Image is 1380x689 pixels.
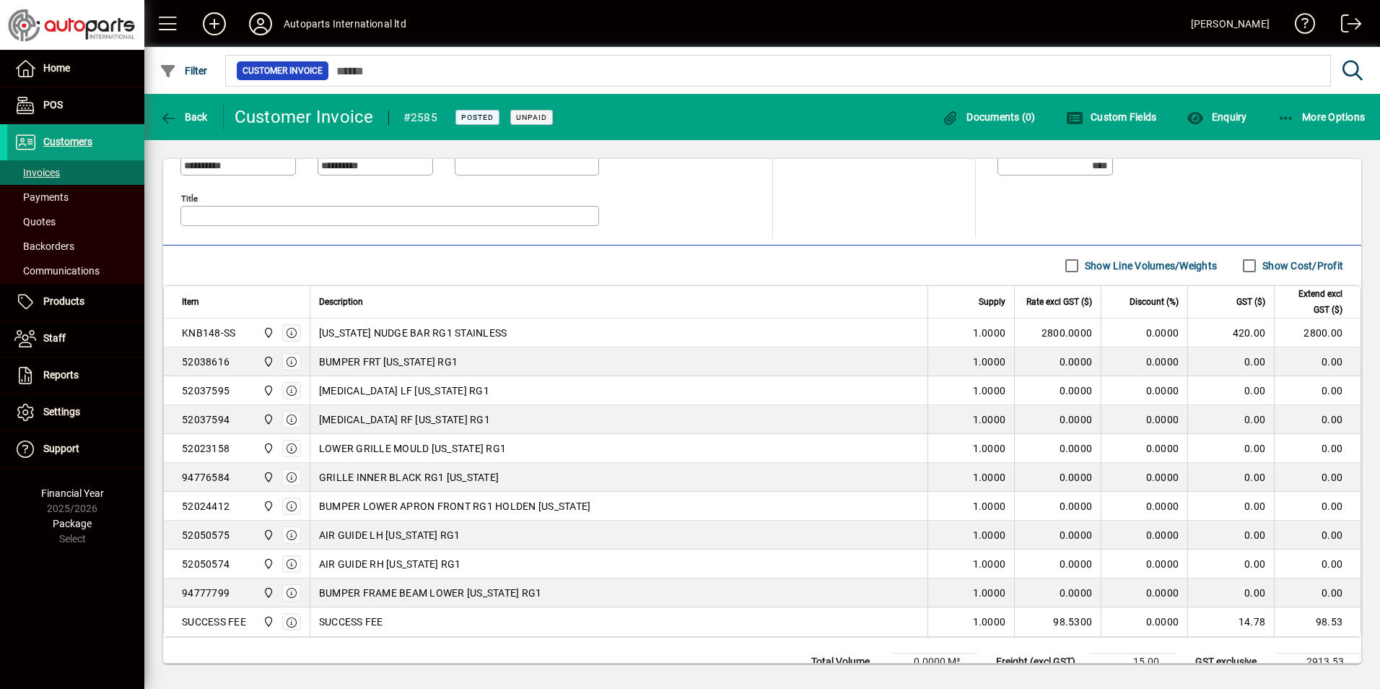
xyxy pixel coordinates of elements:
[43,99,63,110] span: POS
[973,412,1006,427] span: 1.0000
[43,406,80,417] span: Settings
[182,326,235,340] div: KNB148-SS
[1101,376,1187,405] td: 0.0000
[516,113,547,122] span: Unpaid
[284,12,406,35] div: Autoparts International ltd
[1275,654,1361,671] td: 2913.53
[156,58,211,84] button: Filter
[14,240,74,252] span: Backorders
[973,499,1006,513] span: 1.0000
[1187,521,1274,550] td: 0.00
[144,104,224,130] app-page-header-button: Back
[1274,318,1361,347] td: 2800.00
[43,443,79,454] span: Support
[319,586,542,600] span: BUMPER FRAME BEAM LOWER [US_STATE] RG1
[319,441,506,456] span: LOWER GRILLE MOULD [US_STATE] RG1
[461,113,494,122] span: Posted
[1066,111,1157,123] span: Custom Fields
[181,194,198,204] mat-label: Title
[7,259,144,283] a: Communications
[41,487,104,499] span: Financial Year
[259,412,276,428] span: Central
[319,326,507,340] span: [US_STATE] NUDGE BAR RG1 STAINLESS
[319,470,499,485] span: GRILLE INNER BLACK RG1 [US_STATE]
[182,528,230,542] div: 52050575
[237,11,284,37] button: Profile
[243,64,323,78] span: Customer Invoice
[319,294,363,310] span: Description
[7,209,144,234] a: Quotes
[973,470,1006,485] span: 1.0000
[319,383,489,398] span: [MEDICAL_DATA] LF [US_STATE] RG1
[973,383,1006,398] span: 1.0000
[182,615,246,629] div: SUCCESS FEE
[1101,434,1187,463] td: 0.0000
[259,469,276,485] span: Central
[235,105,374,129] div: Customer Invoice
[1023,615,1092,629] div: 98.5300
[259,354,276,370] span: Central
[1101,463,1187,492] td: 0.0000
[973,557,1006,571] span: 1.0000
[1187,607,1274,636] td: 14.78
[1259,259,1343,273] label: Show Cost/Profit
[259,556,276,572] span: Central
[7,394,144,430] a: Settings
[1101,347,1187,376] td: 0.0000
[7,185,144,209] a: Payments
[319,557,461,571] span: AIR GUIDE RH [US_STATE] RG1
[182,355,230,369] div: 52038616
[973,441,1006,456] span: 1.0000
[1023,355,1092,369] div: 0.0000
[319,355,458,369] span: BUMPER FRT [US_STATE] RG1
[7,234,144,259] a: Backorders
[1023,412,1092,427] div: 0.0000
[1101,318,1187,347] td: 0.0000
[259,441,276,456] span: Central
[156,104,211,130] button: Back
[259,325,276,341] span: Central
[1026,294,1092,310] span: Rate excl GST ($)
[1101,607,1187,636] td: 0.0000
[1187,463,1274,492] td: 0.00
[1283,286,1342,318] span: Extend excl GST ($)
[1278,111,1366,123] span: More Options
[319,499,591,513] span: BUMPER LOWER APRON FRONT RG1 HOLDEN [US_STATE]
[43,295,84,307] span: Products
[979,294,1005,310] span: Supply
[1274,405,1361,434] td: 0.00
[891,654,977,671] td: 0.0000 M³
[403,106,437,129] div: #2585
[1274,521,1361,550] td: 0.00
[1101,550,1187,578] td: 0.0000
[1274,607,1361,636] td: 98.53
[43,332,66,344] span: Staff
[319,412,490,427] span: [MEDICAL_DATA] RF [US_STATE] RG1
[1101,492,1187,521] td: 0.0000
[1187,405,1274,434] td: 0.00
[1101,578,1187,607] td: 0.0000
[1274,347,1361,376] td: 0.00
[1284,3,1316,50] a: Knowledge Base
[1187,376,1274,405] td: 0.00
[973,326,1006,340] span: 1.0000
[1274,434,1361,463] td: 0.00
[182,557,230,571] div: 52050574
[1023,326,1092,340] div: 2800.0000
[14,216,56,227] span: Quotes
[1101,521,1187,550] td: 0.0000
[14,167,60,178] span: Invoices
[973,615,1006,629] span: 1.0000
[7,51,144,87] a: Home
[804,654,891,671] td: Total Volume
[1130,294,1179,310] span: Discount (%)
[1330,3,1362,50] a: Logout
[7,284,144,320] a: Products
[1062,104,1161,130] button: Custom Fields
[1023,557,1092,571] div: 0.0000
[7,321,144,357] a: Staff
[1274,578,1361,607] td: 0.00
[1187,492,1274,521] td: 0.00
[1183,104,1250,130] button: Enquiry
[319,528,460,542] span: AIR GUIDE LH [US_STATE] RG1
